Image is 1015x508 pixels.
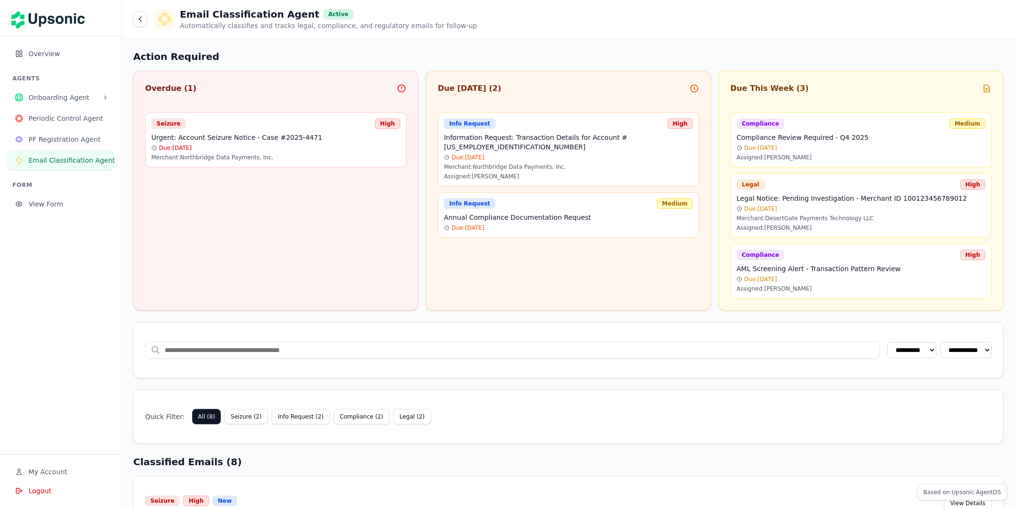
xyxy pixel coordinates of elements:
span: Quick Filter: [145,412,185,421]
div: Merchant: DesertGate Payments Technology LLC [737,215,985,222]
h4: Information Request: Transaction Details for Account #[US_EMPLOYER_IDENTIFICATION_NUMBER] [444,133,693,152]
img: Email Classification Agent [158,12,171,26]
span: Periodic Control Agent [29,114,106,123]
div: Info Request [444,198,495,209]
h4: Compliance Review Required - Q4 2025 [737,133,985,142]
div: Due [DATE] ( 2 ) [438,83,501,94]
button: Legal (2) [394,409,431,424]
div: Active [323,9,354,20]
button: PF Registration Agent [8,130,114,149]
div: Assigned: [PERSON_NAME] [444,173,693,180]
h2: Action Required [133,50,1004,63]
span: Overview [29,49,106,59]
h4: AML Screening Alert - Transaction Pattern Review [737,264,985,274]
div: High [668,118,693,129]
button: Logout [8,481,114,500]
div: High [960,250,985,260]
span: Due: [DATE] [744,275,777,283]
h2: Classified Emails ( 8 ) [133,455,242,469]
div: Legal [737,179,765,190]
div: Merchant: Northbridge Data Payments, Inc. [151,154,400,161]
div: Compliance [737,250,784,260]
div: Info Request [444,118,495,129]
button: Periodic Control Agent [8,109,114,128]
div: Overdue ( 1 ) [145,83,197,94]
h3: FORM [12,181,114,189]
div: Due This Week ( 3 ) [730,83,809,94]
div: Medium [657,198,693,209]
button: My Account [8,462,114,481]
div: High [375,118,400,129]
button: Overview [8,44,114,63]
span: PF Registration Agent [29,135,106,144]
div: High [960,179,985,190]
a: Overview [8,50,114,59]
span: Due: [DATE] [452,154,484,161]
img: Upsonic [11,5,91,31]
h3: AGENTS [12,75,114,82]
span: Logout [29,486,51,496]
p: Automatically classifies and tracks legal, compliance, and regulatory emails for follow-up [180,21,477,30]
span: Due: [DATE] [159,144,192,152]
a: View Form [8,201,114,210]
span: Due: [DATE] [452,224,484,232]
button: Seizure (2) [225,409,268,424]
button: Email Classification Agent [8,151,114,170]
span: Due: [DATE] [744,144,777,152]
div: High [183,496,208,506]
h4: Urgent: Account Seizure Notice - Case #2025-4471 [151,133,400,142]
span: Email Classification Agent [29,156,115,165]
span: View Form [29,199,106,209]
h4: Legal Notice: Pending Investigation - Merchant ID 100123456789012 [737,194,985,203]
a: PF Registration AgentPF Registration Agent [8,136,114,145]
div: Seizure [145,496,179,506]
span: Due: [DATE] [744,205,777,213]
div: Medium [949,118,985,129]
div: Assigned: [PERSON_NAME] [737,224,985,232]
span: Onboarding Agent [29,93,99,102]
div: Compliance [737,118,784,129]
a: My Account [8,469,114,478]
button: All (8) [192,409,221,424]
button: View Form [8,195,114,214]
div: Assigned: [PERSON_NAME] [737,285,985,293]
div: Seizure [151,118,186,129]
img: PF Registration Agent [15,136,23,143]
img: Onboarding Agent [15,94,23,101]
img: Periodic Control Agent [15,115,23,122]
a: Periodic Control AgentPeriodic Control Agent [8,115,114,124]
div: Merchant: Northbridge Data Payments, Inc. [444,163,693,171]
button: Compliance (2) [334,409,389,424]
div: Assigned: [PERSON_NAME] [737,154,985,161]
button: Onboarding Agent [8,88,114,107]
img: Email Classification Agent [15,156,23,164]
a: Email Classification AgentEmail Classification Agent [8,157,114,166]
span: My Account [29,467,67,477]
h4: Annual Compliance Documentation Request [444,213,693,222]
button: Info Request (2) [272,409,330,424]
div: New [213,496,237,506]
h1: Email Classification Agent [180,8,319,21]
